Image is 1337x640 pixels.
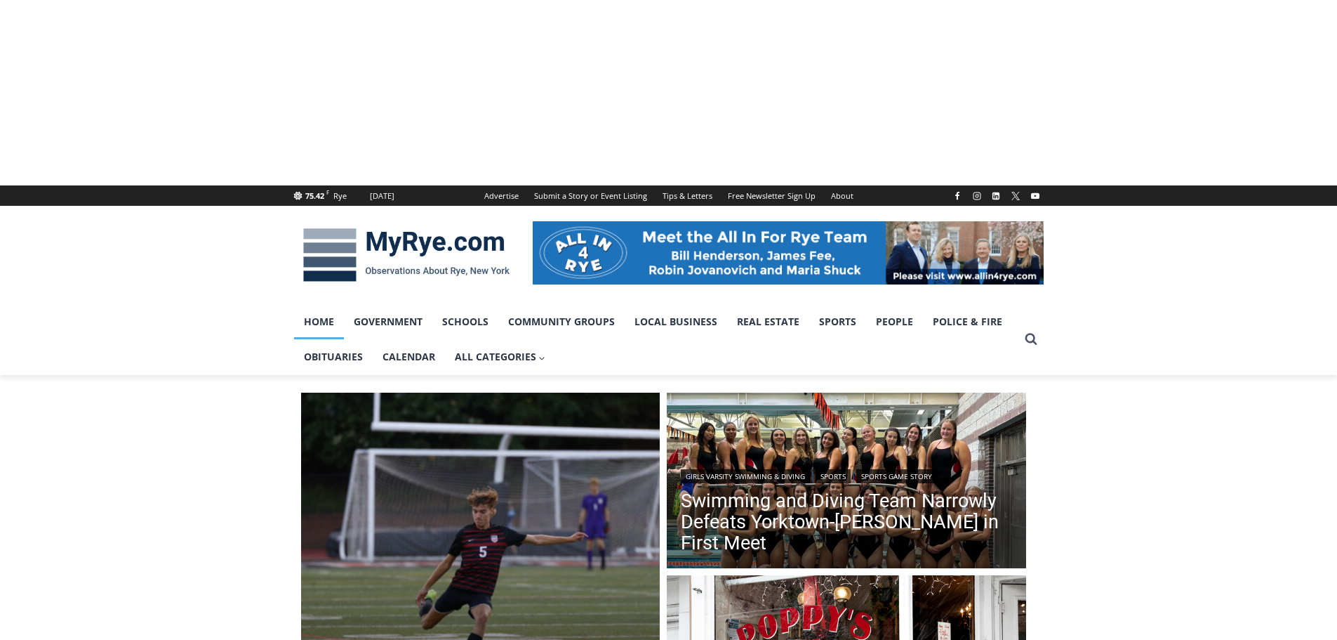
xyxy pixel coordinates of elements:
[987,188,1004,204] a: Linkedin
[432,304,498,339] a: Schools
[681,490,1012,554] a: Swimming and Diving Team Narrowly Defeats Yorktown-[PERSON_NAME] in First Meet
[969,188,985,204] a: Instagram
[333,190,347,202] div: Rye
[294,339,373,374] a: Obituaries
[823,185,861,206] a: About
[923,304,1012,339] a: Police & Fire
[856,469,937,483] a: Sports Game Story
[498,304,625,339] a: Community Groups
[866,304,923,339] a: People
[625,304,727,339] a: Local Business
[667,393,1026,573] a: Read More Swimming and Diving Team Narrowly Defeats Yorktown-Somers in First Meet
[949,188,966,204] a: Facebook
[533,221,1044,285] img: All in for Rye
[305,190,324,201] span: 75.42
[294,304,344,339] a: Home
[294,218,519,292] img: MyRye.com
[477,185,526,206] a: Advertise
[455,349,546,365] span: All Categories
[477,185,861,206] nav: Secondary Navigation
[816,469,851,483] a: Sports
[720,185,823,206] a: Free Newsletter Sign Up
[294,304,1018,375] nav: Primary Navigation
[370,190,394,202] div: [DATE]
[373,339,445,374] a: Calendar
[445,339,556,374] a: All Categories
[727,304,809,339] a: Real Estate
[1027,188,1044,204] a: YouTube
[1007,188,1024,204] a: X
[326,188,329,196] span: F
[344,304,432,339] a: Government
[681,466,1012,483] div: | |
[681,469,810,483] a: Girls Varsity Swimming & Diving
[809,304,866,339] a: Sports
[655,185,720,206] a: Tips & Letters
[667,393,1026,573] img: (PHOTO: The 2024 Rye - Rye Neck - Blind Brook Varsity Swimming Team.)
[1018,327,1044,352] button: View Search Form
[526,185,655,206] a: Submit a Story or Event Listing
